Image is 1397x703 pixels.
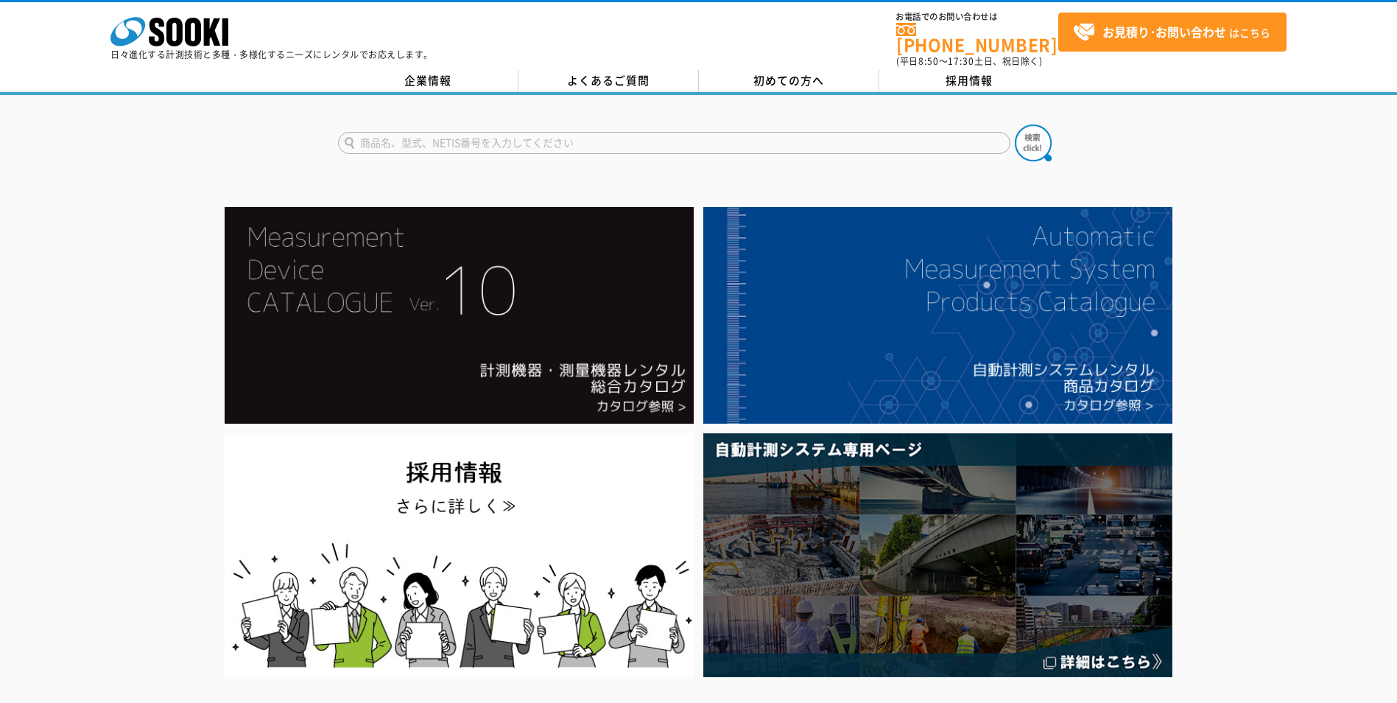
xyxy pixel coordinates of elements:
span: お電話でのお問い合わせは [896,13,1058,21]
img: Catalog Ver10 [225,207,694,424]
img: 自動計測システムカタログ [703,207,1172,424]
span: 17:30 [948,55,974,68]
p: 日々進化する計測技術と多種・多様化するニーズにレンタルでお応えします。 [110,50,433,59]
img: SOOKI recruit [225,433,694,677]
a: 採用情報 [879,70,1060,92]
span: (平日 ～ 土日、祝日除く) [896,55,1042,68]
a: よくあるご質問 [518,70,699,92]
span: 8:50 [918,55,939,68]
a: 初めての方へ [699,70,879,92]
img: 自動計測システム専用ページ [703,433,1172,677]
strong: お見積り･お問い合わせ [1102,23,1226,41]
a: [PHONE_NUMBER] [896,23,1058,53]
span: 初めての方へ [753,72,824,88]
input: 商品名、型式、NETIS番号を入力してください [338,132,1010,154]
a: お見積り･お問い合わせはこちら [1058,13,1287,52]
a: 企業情報 [338,70,518,92]
span: はこちら [1073,21,1270,43]
img: btn_search.png [1015,125,1052,161]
